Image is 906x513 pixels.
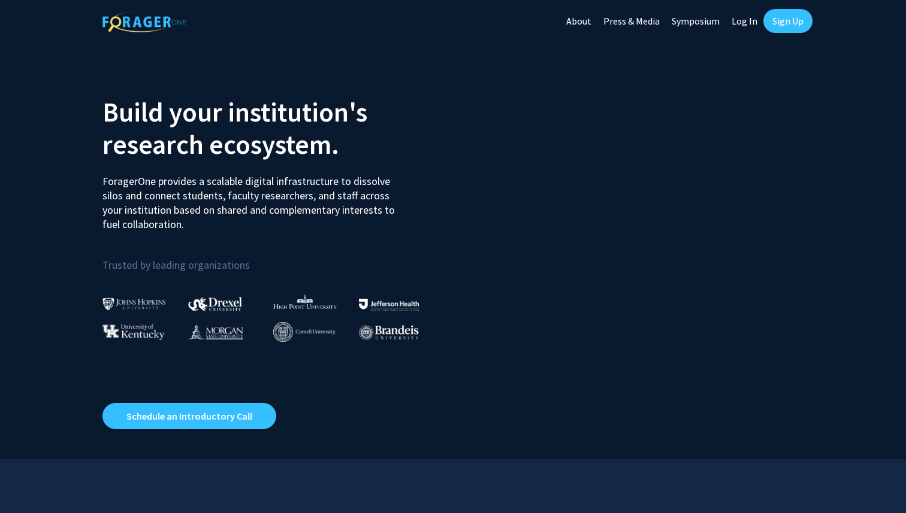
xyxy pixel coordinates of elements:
p: ForagerOne provides a scalable digital infrastructure to dissolve silos and connect students, fac... [102,165,403,232]
img: Drexel University [188,297,242,311]
h2: Build your institution's research ecosystem. [102,96,444,160]
img: Morgan State University [188,324,243,339]
p: Trusted by leading organizations [102,241,444,274]
img: Thomas Jefferson University [359,299,419,310]
img: High Point University [273,295,337,309]
img: Johns Hopkins University [102,298,166,310]
img: University of Kentucky [102,324,165,340]
a: Sign Up [763,9,813,33]
img: Brandeis University [359,325,419,340]
img: Cornell University [273,322,336,342]
img: ForagerOne Logo [102,11,186,32]
a: Opens in a new tab [102,403,276,429]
